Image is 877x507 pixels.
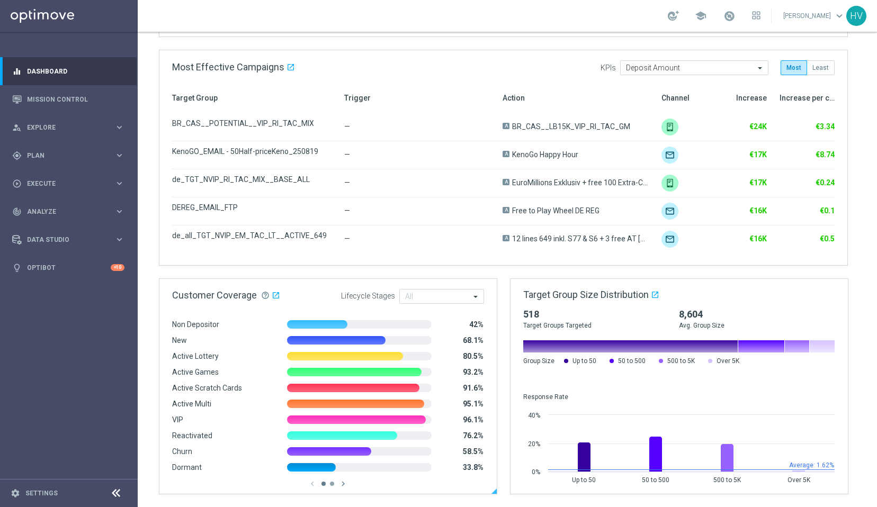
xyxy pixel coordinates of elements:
div: Mission Control [12,85,124,113]
button: Mission Control [12,95,125,104]
i: keyboard_arrow_right [114,206,124,216]
i: person_search [12,123,22,132]
span: keyboard_arrow_down [834,10,845,22]
button: lightbulb Optibot +10 [12,264,125,272]
i: settings [11,488,20,498]
div: Dashboard [12,57,124,85]
i: keyboard_arrow_right [114,234,124,245]
button: person_search Explore keyboard_arrow_right [12,123,125,132]
a: [PERSON_NAME]keyboard_arrow_down [782,8,846,24]
a: Dashboard [27,57,124,85]
button: gps_fixed Plan keyboard_arrow_right [12,151,125,160]
a: Settings [25,490,58,496]
i: lightbulb [12,263,22,273]
a: Mission Control [27,85,124,113]
i: gps_fixed [12,151,22,160]
i: keyboard_arrow_right [114,150,124,160]
button: play_circle_outline Execute keyboard_arrow_right [12,179,125,188]
i: track_changes [12,207,22,216]
i: keyboard_arrow_right [114,122,124,132]
span: Data Studio [27,237,114,243]
span: Explore [27,124,114,131]
i: play_circle_outline [12,179,22,188]
span: Analyze [27,209,114,215]
span: Plan [27,152,114,159]
span: Execute [27,180,114,187]
div: Analyze [12,207,114,216]
div: Optibot [12,253,124,282]
div: +10 [111,264,124,271]
div: Plan [12,151,114,160]
button: Data Studio keyboard_arrow_right [12,236,125,244]
span: school [695,10,706,22]
i: keyboard_arrow_right [114,178,124,188]
div: Explore [12,123,114,132]
div: Data Studio [12,235,114,245]
button: equalizer Dashboard [12,67,125,76]
button: track_changes Analyze keyboard_arrow_right [12,207,125,216]
a: Optibot [27,253,111,282]
div: HV [846,6,866,26]
i: equalizer [12,67,22,76]
div: Execute [12,179,114,188]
